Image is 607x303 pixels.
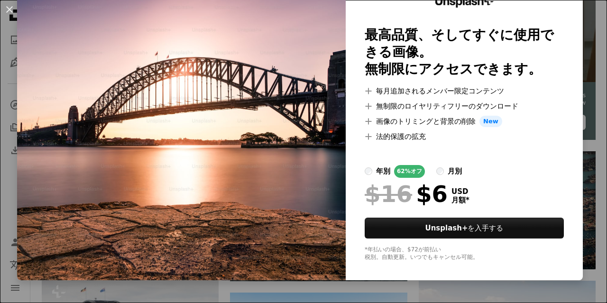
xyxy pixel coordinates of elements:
input: 年別62%オフ [365,167,372,175]
div: 月別 [448,165,462,177]
span: New [479,116,502,127]
div: $6 [365,182,448,206]
h2: 最高品質、そしてすぐに使用できる画像。 無制限にアクセスできます。 [365,27,564,78]
span: USD [451,187,469,196]
button: Unsplash+を入手する [365,218,564,239]
strong: Unsplash+ [425,224,468,232]
span: $16 [365,182,412,206]
li: 画像のトリミングと背景の削除 [365,116,564,127]
div: *年払いの場合、 $72 が前払い 税別。自動更新。いつでもキャンセル可能。 [365,246,564,261]
li: 毎月追加されるメンバー限定コンテンツ [365,85,564,97]
div: 年別 [376,165,390,177]
li: 法的保護の拡充 [365,131,564,142]
li: 無制限のロイヤリティフリーのダウンロード [365,101,564,112]
input: 月別 [436,167,444,175]
div: 62% オフ [394,165,425,178]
